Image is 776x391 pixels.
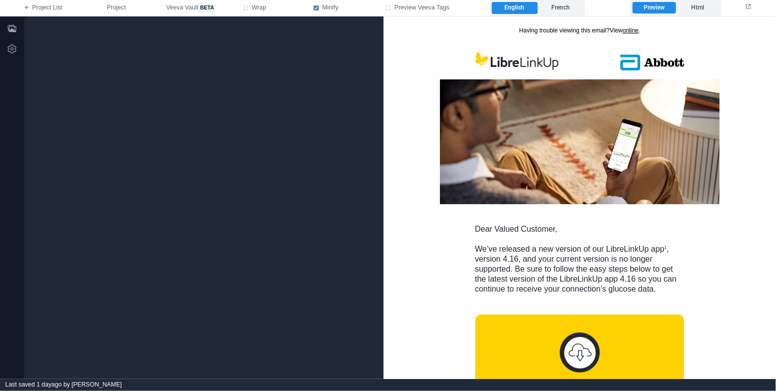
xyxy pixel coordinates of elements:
label: Preview [633,2,676,14]
span: Project [107,3,126,12]
label: English [492,2,537,14]
span: Preview Veeva Tags [394,3,449,12]
span: Veeva Vault [166,3,216,12]
span: beta [198,3,216,12]
label: Html [676,2,719,14]
span: Minify [323,3,339,12]
iframe: preview [384,16,776,379]
span: Wrap [252,3,266,12]
label: French [538,2,583,14]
